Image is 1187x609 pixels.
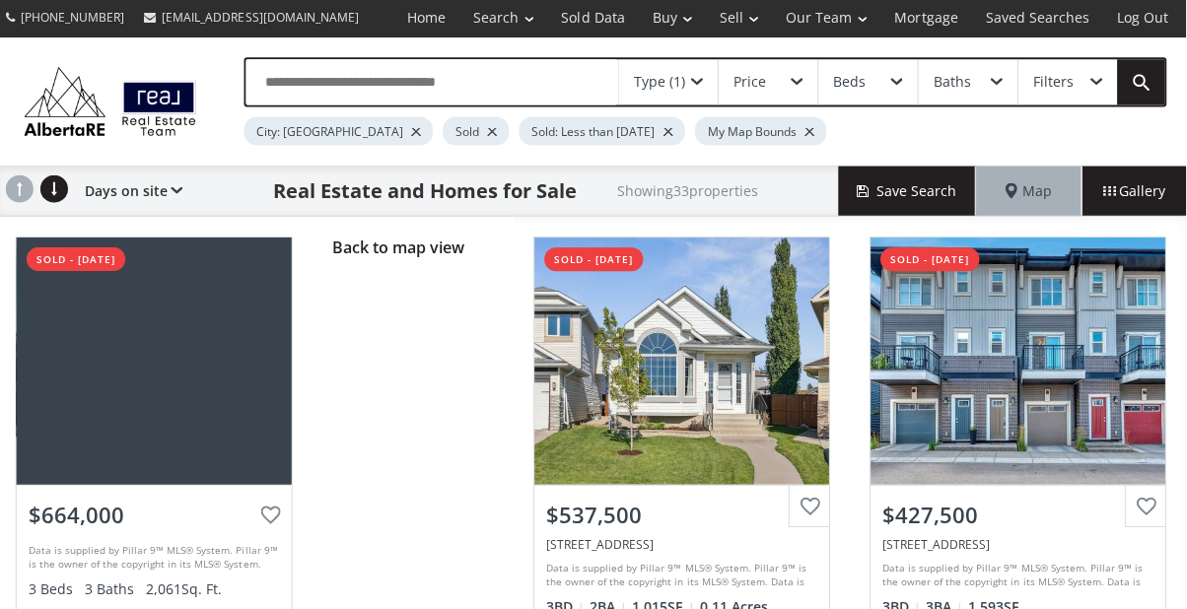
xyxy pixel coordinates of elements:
[549,536,819,553] div: 75 Covewood Park, Calgary, AB T3K 4T2
[549,500,819,530] div: $537,500
[150,579,226,599] span: 2,061 Sq. Ft.
[247,118,436,147] div: City: [GEOGRAPHIC_DATA]
[522,118,687,147] div: Sold: Less than [DATE]
[1104,182,1166,202] span: Gallery
[549,561,814,590] div: Data is supplied by Pillar 9™ MLS® System. Pillar 9™ is the owner of the copyright in its MLS® Sy...
[138,1,372,37] a: [EMAIL_ADDRESS][DOMAIN_NAME]
[335,237,467,259] span: Back to map view
[21,238,295,485] div: 68 Lewiston View NE, Calgary, AB T3P 2J1
[89,579,138,599] span: 3 Baths
[33,500,128,530] span: $664,000
[31,248,129,272] div: sold - [DATE]
[1082,168,1187,217] div: Gallery
[25,11,128,28] span: [PHONE_NUMBER]
[884,561,1150,590] div: Data is supplied by Pillar 9™ MLS® System. Pillar 9™ is the owner of the copyright in its MLS® Sy...
[166,11,362,28] span: [EMAIL_ADDRESS][DOMAIN_NAME]
[935,77,972,91] div: Baths
[735,77,768,91] div: Price
[840,168,978,217] button: Save Search
[33,543,283,573] div: Data is supplied by Pillar 9™ MLS® System. Pillar 9™ is the owner of the copyright in its MLS® Sy...
[835,77,868,91] div: Beds
[884,500,1154,530] div: $427,500
[636,77,687,91] div: Type (1)
[884,536,1154,553] div: 72 Cornerstone Manor NE #513, Calgary, AB T3N 1S4
[20,64,208,142] img: Logo
[33,579,77,599] span: 3 Beds
[1034,77,1075,91] div: Filters
[276,178,580,206] h1: Real Estate and Homes for Sale
[619,184,760,199] h2: Showing 33 properties
[446,118,512,147] div: Sold
[978,168,1082,217] div: Map
[1007,182,1054,202] span: Map
[697,118,828,147] div: My Map Bounds
[79,168,186,217] div: Days on site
